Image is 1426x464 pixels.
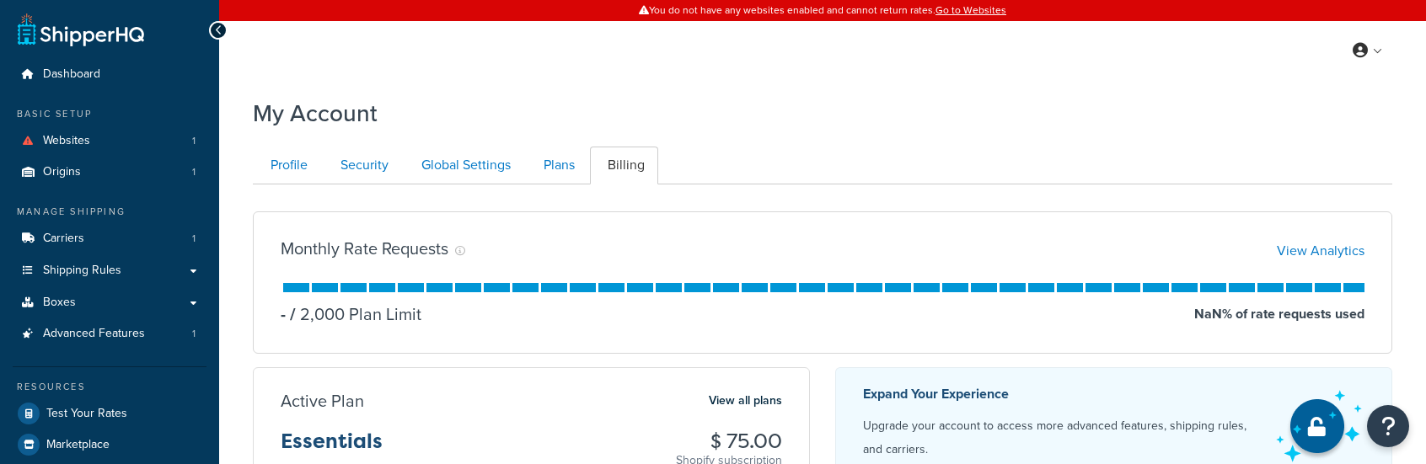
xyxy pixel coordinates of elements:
span: 1 [192,165,196,179]
h3: $ 75.00 [676,430,782,452]
a: Carriers 1 [13,223,206,254]
li: Websites [13,125,206,157]
a: Shipping Rules [13,255,206,286]
a: Websites 1 [13,125,206,157]
a: Marketplace [13,429,206,460]
a: Test Your Rates [13,398,206,429]
h3: Active Plan [281,392,364,410]
a: Profile [253,147,321,184]
p: Expand Your Experience [863,382,1261,406]
span: Carriers [43,232,84,246]
span: 1 [192,327,196,341]
a: Billing [590,147,658,184]
div: Manage Shipping [13,205,206,219]
p: 2,000 Plan Limit [286,302,421,326]
span: Origins [43,165,81,179]
a: Go to Websites [935,3,1006,18]
button: Open Resource Center [1367,405,1409,447]
p: Upgrade your account to access more advanced features, shipping rules, and carriers. [863,414,1261,461]
span: Shipping Rules [43,264,121,278]
span: Test Your Rates [46,407,127,421]
a: Dashboard [13,59,206,90]
span: Advanced Features [43,327,145,341]
span: Boxes [43,296,76,310]
a: View all plans [709,390,782,412]
span: 1 [192,232,196,246]
h3: Monthly Rate Requests [281,239,448,258]
p: - [281,302,286,326]
span: 1 [192,134,196,148]
p: NaN % of rate requests used [1194,302,1364,326]
a: Plans [526,147,588,184]
a: Origins 1 [13,157,206,188]
span: Marketplace [46,438,110,452]
span: / [290,301,296,327]
a: ShipperHQ Home [18,13,144,46]
h1: My Account [253,97,378,130]
div: Basic Setup [13,107,206,121]
span: Websites [43,134,90,148]
a: View Analytics [1277,241,1364,260]
span: Dashboard [43,67,100,82]
li: Carriers [13,223,206,254]
div: Resources [13,380,206,394]
li: Advanced Features [13,318,206,349]
a: Security [323,147,402,184]
a: Advanced Features 1 [13,318,206,349]
a: Boxes [13,287,206,318]
a: Global Settings [404,147,524,184]
li: Origins [13,157,206,188]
